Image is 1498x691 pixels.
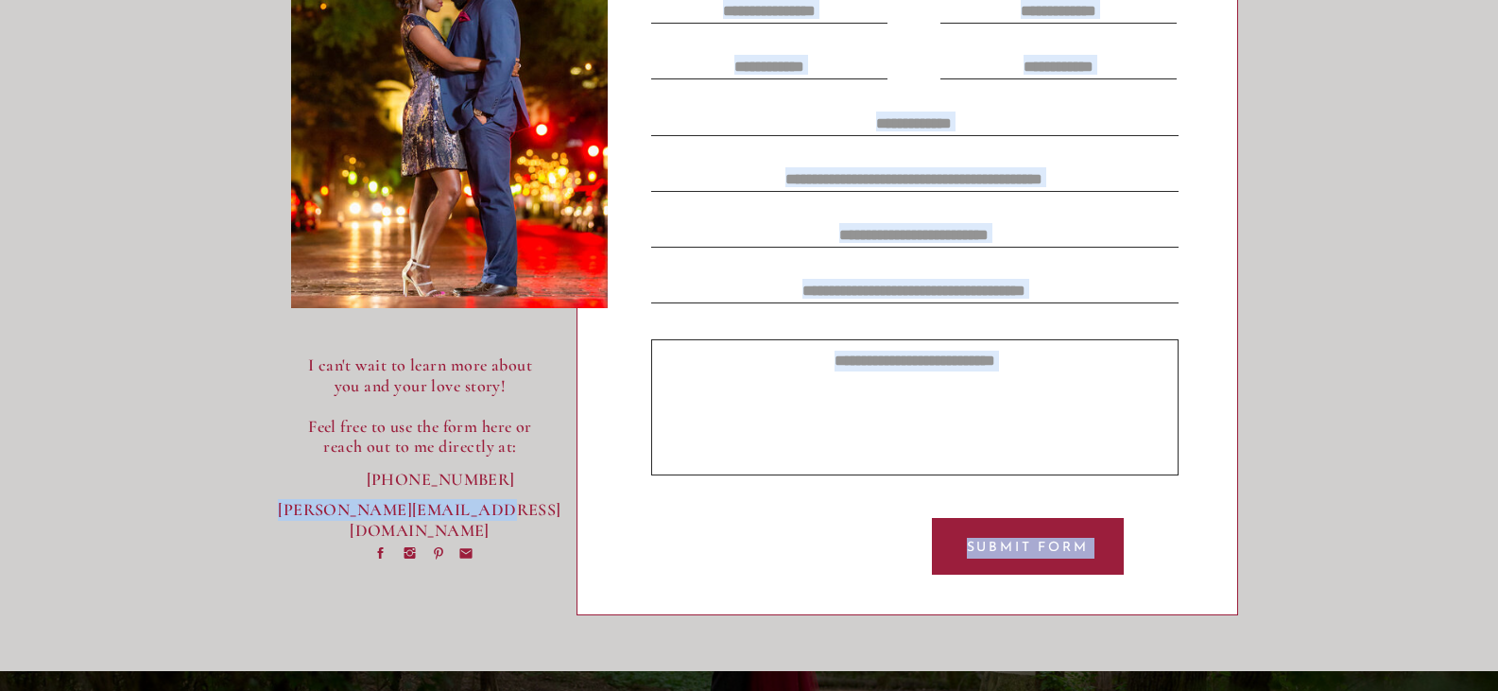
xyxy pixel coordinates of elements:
[941,538,1114,556] a: Submit Form
[294,355,547,458] a: I can't wait to learn more about you and your love story!Feel free to use the form here or reach ...
[367,470,474,490] a: [PHONE_NUMBER]
[294,355,547,458] p: I can't wait to learn more about you and your love story! Feel free to use the form here or reach...
[278,500,562,520] a: [PERSON_NAME][EMAIL_ADDRESS][DOMAIN_NAME]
